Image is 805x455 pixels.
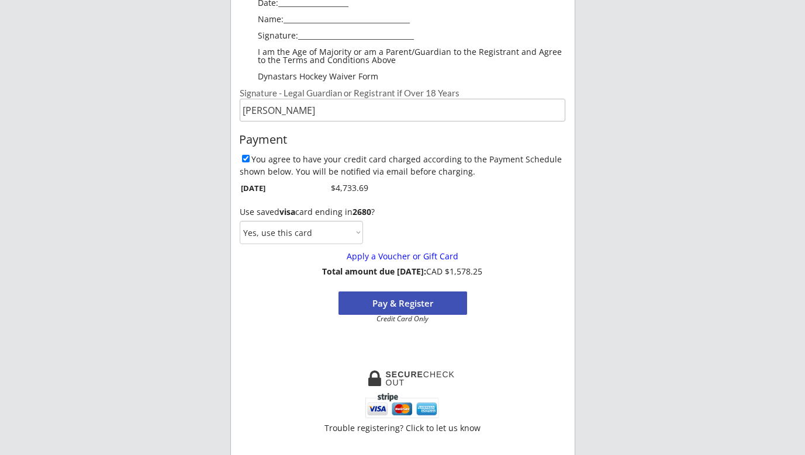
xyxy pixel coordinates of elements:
[386,370,455,387] div: CHECKOUT
[241,183,295,193] div: [DATE]
[311,182,368,194] div: $4,733.69
[338,291,467,315] button: Pay & Register
[240,89,565,98] div: Signature - Legal Guardian or Registrant if Over 18 Years
[240,207,565,217] div: Use saved card ending in ?
[324,424,482,432] div: Trouble registering? Click to let us know
[386,370,423,379] strong: SECURE
[279,206,295,217] strong: visa
[353,206,371,217] strong: 2680
[240,99,565,121] input: Type full name
[322,266,426,277] strong: Total amount due [DATE]:
[240,154,562,177] label: You agree to have your credit card charged according to the Payment Schedule shown below. You wil...
[322,267,483,277] div: CAD $1,578.25
[343,315,462,322] div: Credit Card Only
[246,252,559,262] div: Apply a Voucher or Gift Card
[239,133,566,146] div: Payment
